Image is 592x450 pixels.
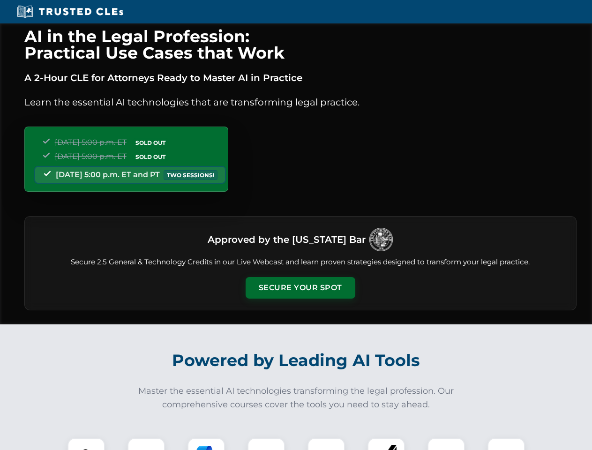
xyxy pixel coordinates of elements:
img: Logo [369,228,393,251]
img: Trusted CLEs [14,5,126,19]
h3: Approved by the [US_STATE] Bar [208,231,366,248]
span: [DATE] 5:00 p.m. ET [55,152,127,161]
span: [DATE] 5:00 p.m. ET [55,138,127,147]
span: SOLD OUT [132,152,169,162]
p: Learn the essential AI technologies that are transforming legal practice. [24,95,577,110]
h2: Powered by Leading AI Tools [37,344,556,377]
button: Secure Your Spot [246,277,355,299]
p: Secure 2.5 General & Technology Credits in our Live Webcast and learn proven strategies designed ... [36,257,565,268]
p: Master the essential AI technologies transforming the legal profession. Our comprehensive courses... [132,384,460,412]
h1: AI in the Legal Profession: Practical Use Cases that Work [24,28,577,61]
p: A 2-Hour CLE for Attorneys Ready to Master AI in Practice [24,70,577,85]
span: SOLD OUT [132,138,169,148]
